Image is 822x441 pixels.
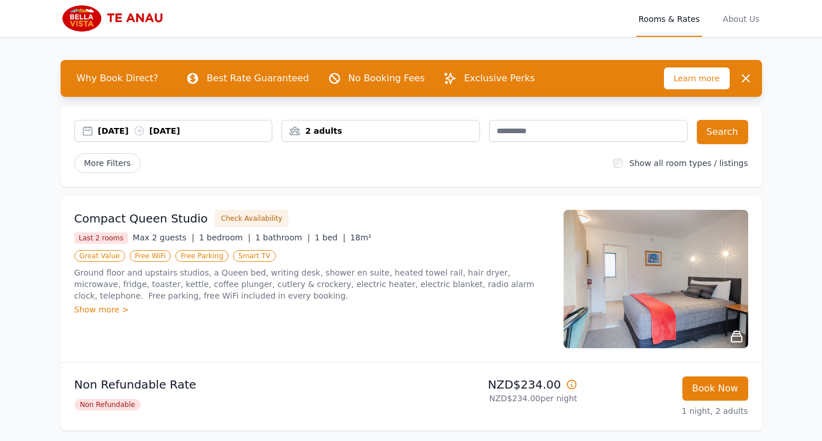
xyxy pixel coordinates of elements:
[587,405,748,417] p: 1 night, 2 adults
[74,399,141,410] span: Non Refundable
[682,376,748,401] button: Book Now
[67,67,168,90] span: Why Book Direct?
[74,304,550,315] div: Show more >
[315,233,346,242] span: 1 bed |
[74,250,125,262] span: Great Value
[416,393,577,404] p: NZD$234.00 per night
[255,233,310,242] span: 1 bathroom |
[464,71,535,85] p: Exclusive Perks
[130,250,171,262] span: Free WiFi
[629,159,748,168] label: Show all room types / listings
[207,71,309,85] p: Best Rate Guaranteed
[98,125,272,137] div: [DATE] [DATE]
[282,125,479,137] div: 2 adults
[61,5,172,32] img: Bella Vista Te Anau
[133,233,194,242] span: Max 2 guests |
[175,250,228,262] span: Free Parking
[697,120,748,144] button: Search
[416,376,577,393] p: NZD$234.00
[350,233,371,242] span: 18m²
[664,67,730,89] span: Learn more
[74,153,141,173] span: More Filters
[215,210,288,227] button: Check Availability
[74,232,129,244] span: Last 2 rooms
[233,250,276,262] span: Smart TV
[74,210,208,227] h3: Compact Queen Studio
[74,267,550,301] p: Ground floor and upstairs studios, a Queen bed, writing desk, shower en suite, heated towel rail,...
[74,376,407,393] p: Non Refundable Rate
[199,233,251,242] span: 1 bedroom |
[348,71,425,85] p: No Booking Fees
